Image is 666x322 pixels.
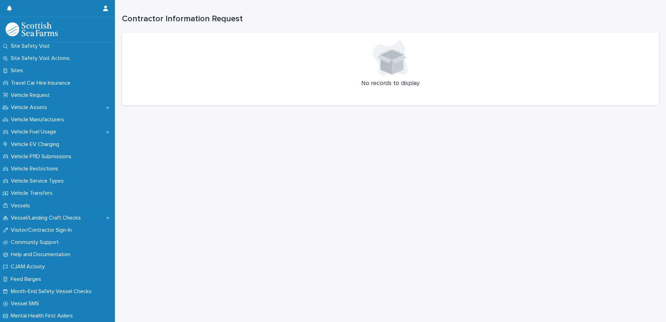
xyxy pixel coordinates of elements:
[8,215,86,221] p: Vessel/Landing Craft Checks
[8,227,77,233] p: Visitor/Contractor Sign-In
[8,263,51,270] p: CJAM Activity
[8,313,78,319] p: Mental Health First Aiders
[8,129,62,135] p: Vehicle Fuel Usage
[8,202,36,209] p: Vessels
[8,288,97,295] p: Month-End Safety Vessel Checks
[8,300,45,307] p: Vessel SMS
[8,141,65,148] p: Vehicle EV Charging
[8,43,55,49] p: Site Safety Visit
[8,178,69,184] p: Vehicle Service Types
[8,251,76,258] p: Help and Documentation
[8,239,64,246] p: Community Support
[8,80,76,86] p: Travel Car Hire Insurance
[8,276,47,283] p: Feed Barges
[8,116,70,123] p: Vehicle Manufacturers
[130,80,651,87] p: No records to display
[6,22,58,36] img: bPIBxiqnSb2ggTQWdOVV
[8,190,58,197] p: Vehicle Transfers
[122,14,659,24] h1: Contractor Information Request
[8,55,75,62] p: Site Safety Visit Actions
[8,104,53,111] p: Vehicle Assets
[8,67,29,74] p: Sites
[8,153,77,160] p: Vehicle P11D Submissions
[8,166,64,172] p: Vehicle Restrictions
[8,92,55,99] p: Vehicle Request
